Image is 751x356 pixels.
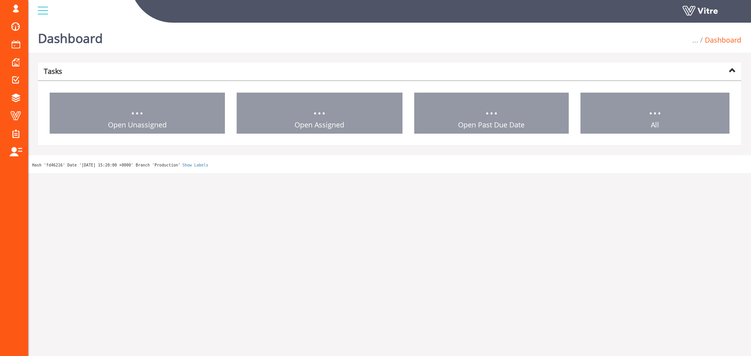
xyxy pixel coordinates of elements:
[38,20,103,53] h1: Dashboard
[698,35,741,45] li: Dashboard
[458,120,525,129] span: Open Past Due Date
[692,35,698,45] span: ...
[50,93,225,134] a: ... Open Unassigned
[313,97,326,119] span: ...
[580,93,730,134] a: ... All
[651,120,659,129] span: All
[32,163,180,167] span: Hash 'fd46216' Date '[DATE] 15:20:00 +0000' Branch 'Production'
[414,93,569,134] a: ... Open Past Due Date
[182,163,208,167] a: Show Labels
[485,97,498,119] span: ...
[44,66,62,76] strong: Tasks
[237,93,403,134] a: ... Open Assigned
[131,97,144,119] span: ...
[649,97,661,119] span: ...
[295,120,344,129] span: Open Assigned
[108,120,167,129] span: Open Unassigned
